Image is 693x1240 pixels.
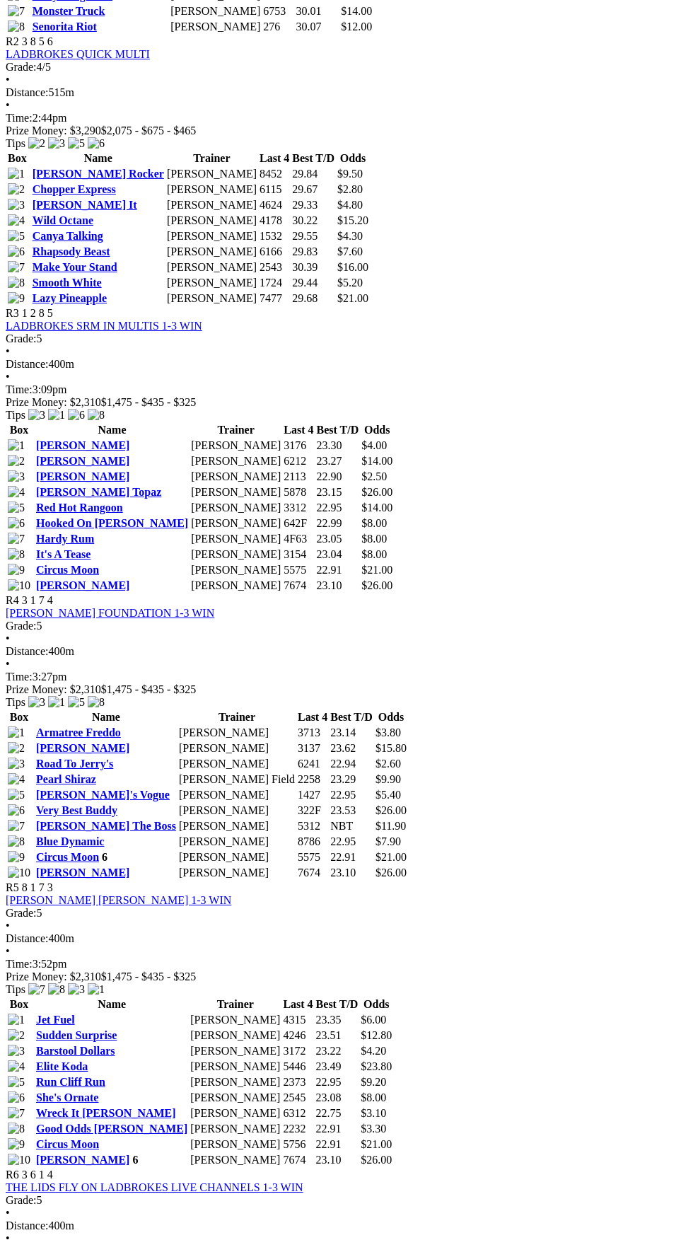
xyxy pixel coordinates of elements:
span: Time: [6,671,33,683]
img: 2 [8,1029,25,1042]
a: Blue Dynamic [36,835,104,847]
img: 8 [8,1123,25,1135]
td: 23.27 [315,454,359,468]
div: Prize Money: $2,310 [6,970,687,983]
img: 6 [8,804,25,817]
td: 3137 [297,741,328,755]
img: 3 [68,983,85,996]
span: 3 1 7 4 [22,594,53,606]
a: Road To Jerry's [36,758,113,770]
div: 400m [6,645,687,658]
a: Wild Octane [33,214,93,226]
div: 5 [6,332,687,345]
span: $26.00 [361,579,392,591]
td: 276 [262,20,293,34]
span: Time: [6,958,33,970]
span: Grade: [6,907,37,919]
td: 7477 [259,291,290,306]
div: Prize Money: $2,310 [6,396,687,409]
td: [PERSON_NAME] [166,198,257,212]
span: Distance: [6,932,48,944]
span: $2.50 [361,470,387,482]
td: 3312 [283,501,314,515]
img: 8 [8,548,25,561]
span: $2.60 [375,758,401,770]
a: [PERSON_NAME] [36,742,129,754]
div: Prize Money: $3,290 [6,124,687,137]
td: 23.29 [330,772,373,787]
span: $16.00 [337,261,368,273]
th: Name [35,997,188,1012]
a: Red Hot Rangoon [36,502,123,514]
td: 22.91 [315,563,359,577]
img: 1 [48,409,65,422]
th: Name [35,423,189,437]
img: 3 [8,470,25,483]
div: 3:09pm [6,383,687,396]
td: 1427 [297,788,328,802]
img: 1 [8,168,25,180]
td: [PERSON_NAME] [166,229,257,243]
img: 6 [68,409,85,422]
span: $8.00 [361,548,387,560]
span: Box [10,711,29,723]
span: $7.90 [375,835,401,847]
span: $11.90 [375,820,406,832]
th: Last 4 [259,151,290,166]
span: • [6,74,10,86]
th: Name [32,151,165,166]
td: 23.10 [315,579,359,593]
img: 5 [8,1076,25,1089]
td: [PERSON_NAME] [166,182,257,197]
span: $4.30 [337,230,363,242]
td: 5575 [283,563,314,577]
img: 1 [8,439,25,452]
span: Distance: [6,645,48,657]
td: 3154 [283,547,314,562]
span: R2 [6,35,19,47]
a: [PERSON_NAME] [36,1154,129,1166]
td: 23.14 [330,726,373,740]
img: 6 [88,137,105,150]
img: 1 [88,983,105,996]
th: Last 4 [283,423,314,437]
span: $3.80 [375,726,401,738]
img: 8 [8,21,25,33]
a: Lazy Pineapple [33,292,107,304]
span: R5 [6,881,19,893]
a: Hardy Rum [36,533,94,545]
span: $1,475 - $435 - $325 [101,970,197,983]
span: $1,475 - $435 - $325 [101,396,197,408]
td: 5312 [297,819,328,833]
a: Circus Moon [36,564,99,576]
th: Best T/D [315,423,359,437]
td: 1724 [259,276,290,290]
td: [PERSON_NAME] [178,835,296,849]
span: Distance: [6,86,48,98]
img: 8 [8,835,25,848]
th: Name [35,710,177,724]
span: 3 8 5 6 [22,35,53,47]
img: 5 [68,696,85,709]
td: 6241 [297,757,328,771]
a: Monster Truck [33,5,105,17]
span: $14.00 [361,502,392,514]
span: $2.80 [337,183,363,195]
span: Tips [6,696,25,708]
a: [PERSON_NAME] [PERSON_NAME] 1-3 WIN [6,894,231,906]
td: 30.01 [296,4,339,18]
a: She's Ornate [36,1091,98,1103]
td: 29.83 [291,245,335,259]
a: [PERSON_NAME] It [33,199,137,211]
td: [PERSON_NAME] [190,516,281,531]
td: [PERSON_NAME] [178,804,296,818]
td: 23.04 [315,547,359,562]
img: 4 [8,214,25,227]
span: Tips [6,137,25,149]
span: Box [8,152,27,164]
td: 29.84 [291,167,335,181]
img: 7 [8,5,25,18]
td: 29.44 [291,276,335,290]
td: 7674 [297,866,328,880]
th: Odds [361,423,393,437]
